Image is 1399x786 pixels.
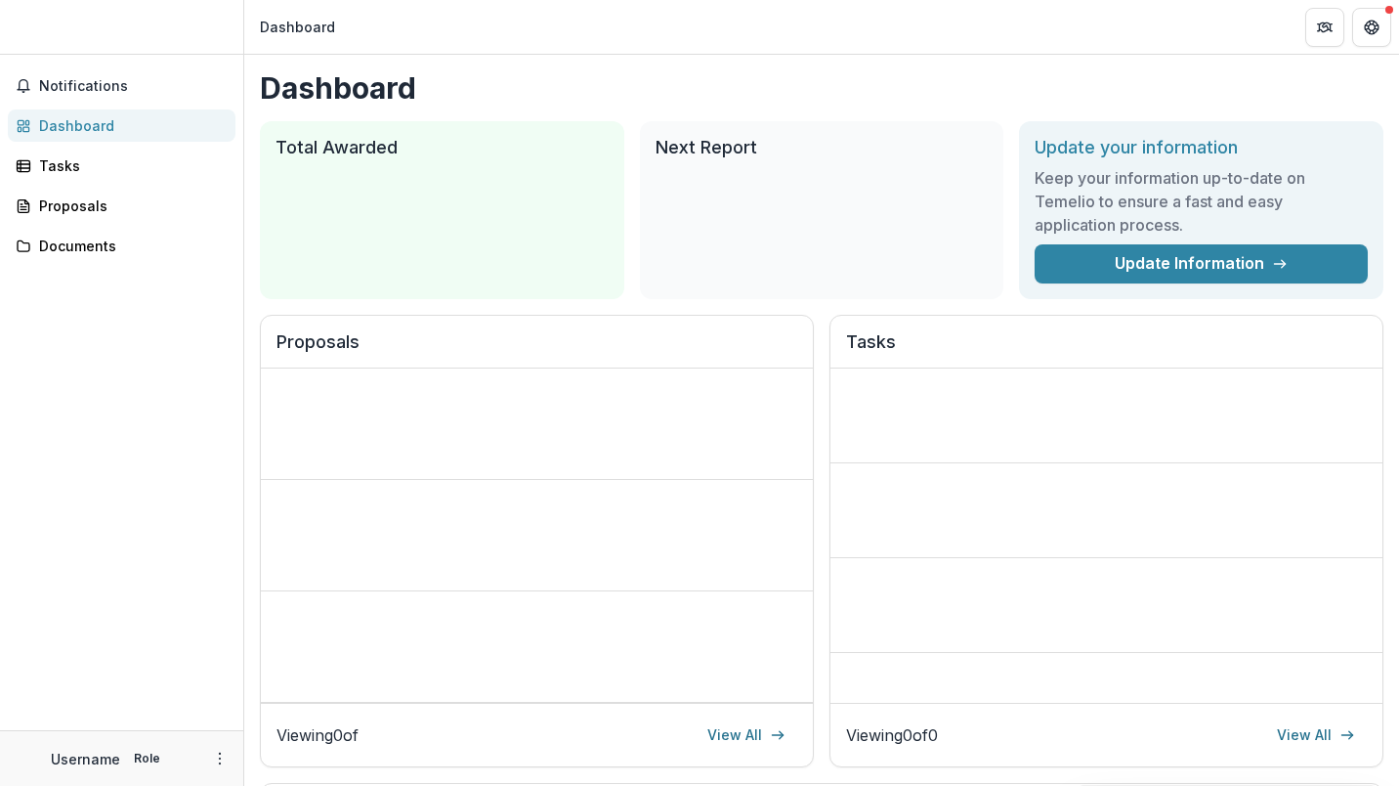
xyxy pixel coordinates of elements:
[39,196,220,216] div: Proposals
[8,70,235,102] button: Notifications
[39,155,220,176] div: Tasks
[39,78,228,95] span: Notifications
[276,137,609,158] h2: Total Awarded
[846,723,938,747] p: Viewing 0 of 0
[128,750,166,767] p: Role
[8,230,235,262] a: Documents
[260,17,335,37] div: Dashboard
[1305,8,1344,47] button: Partners
[8,190,235,222] a: Proposals
[1035,244,1368,284] a: Update Information
[656,137,989,158] h2: Next Report
[1035,137,1368,158] h2: Update your information
[1265,720,1367,751] a: View All
[39,236,220,256] div: Documents
[1035,166,1368,237] h3: Keep your information up-to-date on Temelio to ensure a fast and easy application process.
[252,13,343,41] nav: breadcrumb
[39,115,220,136] div: Dashboard
[8,150,235,182] a: Tasks
[696,720,797,751] a: View All
[260,70,1383,106] h1: Dashboard
[1352,8,1391,47] button: Get Help
[208,747,232,770] button: More
[276,723,359,747] p: Viewing 0 of
[276,331,797,369] h2: Proposals
[51,749,120,769] p: Username
[846,331,1367,369] h2: Tasks
[8,109,235,142] a: Dashboard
